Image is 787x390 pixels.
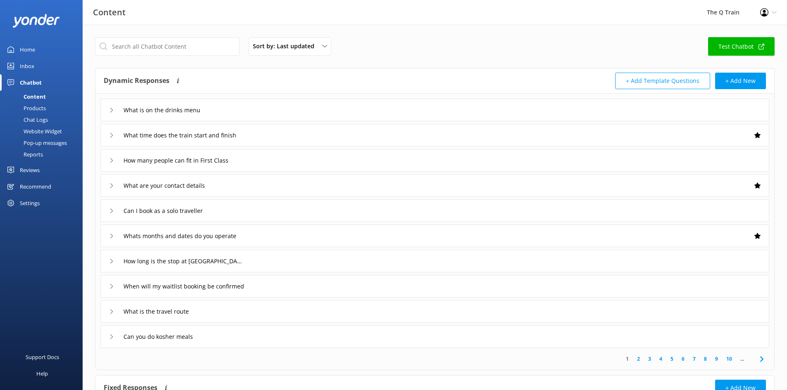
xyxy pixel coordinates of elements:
[689,355,700,363] a: 7
[5,91,46,102] div: Content
[5,137,83,149] a: Pop-up messages
[711,355,722,363] a: 9
[678,355,689,363] a: 6
[5,102,83,114] a: Products
[20,178,51,195] div: Recommend
[95,37,240,56] input: Search all Chatbot Content
[5,114,83,125] a: Chat Logs
[655,355,666,363] a: 4
[666,355,678,363] a: 5
[26,349,59,365] div: Support Docs
[722,355,736,363] a: 10
[5,114,48,125] div: Chat Logs
[5,125,83,137] a: Website Widget
[253,42,319,51] span: Sort by: Last updated
[20,41,35,58] div: Home
[12,14,60,28] img: yonder-white-logo.png
[708,37,775,56] a: Test Chatbot
[615,73,710,89] button: + Add Template Questions
[736,355,748,363] span: ...
[104,73,169,89] h4: Dynamic Responses
[5,102,46,114] div: Products
[20,162,40,178] div: Reviews
[36,365,48,382] div: Help
[5,149,83,160] a: Reports
[5,91,83,102] a: Content
[633,355,644,363] a: 2
[20,195,40,211] div: Settings
[20,58,34,74] div: Inbox
[5,149,43,160] div: Reports
[715,73,766,89] button: + Add New
[5,137,67,149] div: Pop-up messages
[93,6,126,19] h3: Content
[20,74,42,91] div: Chatbot
[622,355,633,363] a: 1
[700,355,711,363] a: 8
[644,355,655,363] a: 3
[5,125,62,137] div: Website Widget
